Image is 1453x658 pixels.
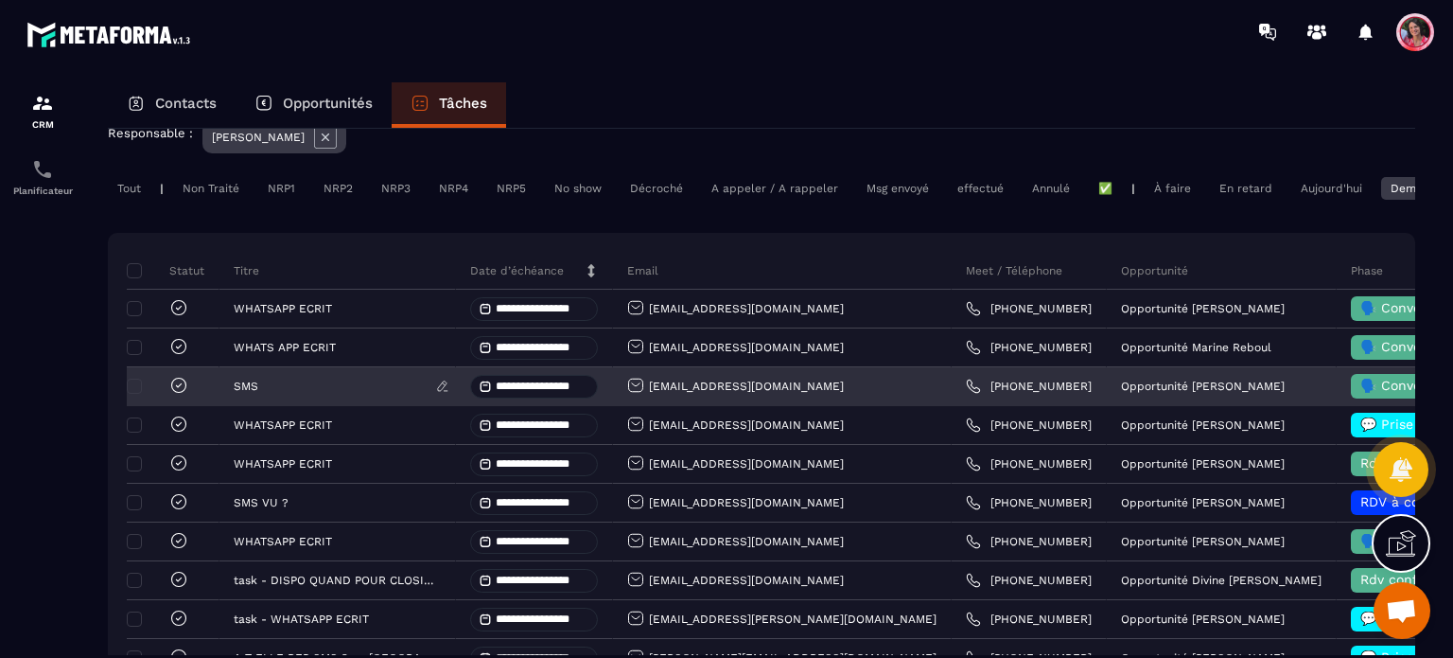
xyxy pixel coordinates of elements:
[1374,582,1430,639] div: Ouvrir le chat
[439,95,487,112] p: Tâches
[966,456,1092,471] a: [PHONE_NUMBER]
[966,263,1062,278] p: Meet / Téléphone
[1121,302,1285,315] p: Opportunité [PERSON_NAME]
[1023,177,1079,200] div: Annulé
[627,263,658,278] p: Email
[5,119,80,130] p: CRM
[26,17,197,52] img: logo
[234,496,289,509] p: SMS VU ?
[1381,177,1442,200] div: Demain
[173,177,249,200] div: Non Traité
[966,495,1092,510] a: [PHONE_NUMBER]
[31,92,54,115] img: formation
[31,158,54,181] img: scheduler
[948,177,1013,200] div: effectué
[966,612,1092,627] a: [PHONE_NUMBER]
[234,574,436,587] p: task - DISPO QUAND POUR CLOSING?
[1121,418,1285,432] p: Opportunité [PERSON_NAME]
[234,535,332,548] p: WHATSAPP ECRIT
[131,263,204,278] p: Statut
[234,263,259,278] p: Titre
[1121,535,1285,548] p: Opportunité [PERSON_NAME]
[372,177,420,200] div: NRP3
[966,573,1092,588] a: [PHONE_NUMBER]
[314,177,362,200] div: NRP2
[1121,263,1188,278] p: Opportunité
[966,340,1092,355] a: [PHONE_NUMBER]
[283,95,373,112] p: Opportunités
[966,534,1092,549] a: [PHONE_NUMBER]
[470,263,564,278] p: Date d’échéance
[236,82,392,128] a: Opportunités
[1089,177,1122,200] div: ✅
[1121,613,1285,626] p: Opportunité [PERSON_NAME]
[966,418,1092,433] a: [PHONE_NUMBER]
[234,380,258,393] p: SMS
[258,177,305,200] div: NRP1
[234,457,332,471] p: WHATSAPP ECRIT
[1145,177,1200,200] div: À faire
[966,379,1092,394] a: [PHONE_NUMBER]
[1121,380,1285,393] p: Opportunité [PERSON_NAME]
[108,126,193,140] p: Responsable :
[1121,457,1285,471] p: Opportunité [PERSON_NAME]
[234,418,332,432] p: WHATSAPP ECRIT
[108,82,236,128] a: Contacts
[108,177,150,200] div: Tout
[621,177,692,200] div: Décroché
[392,82,506,128] a: Tâches
[966,301,1092,316] a: [PHONE_NUMBER]
[1351,263,1383,278] p: Phase
[487,177,535,200] div: NRP5
[702,177,848,200] div: A appeler / A rappeler
[5,78,80,144] a: formationformationCRM
[5,144,80,210] a: schedulerschedulerPlanificateur
[857,177,938,200] div: Msg envoyé
[545,177,611,200] div: No show
[234,341,336,354] p: WHATS APP ECRIT
[1210,177,1282,200] div: En retard
[1131,182,1135,195] p: |
[1121,574,1322,587] p: Opportunité Divine [PERSON_NAME]
[1121,496,1285,509] p: Opportunité [PERSON_NAME]
[212,131,305,144] p: [PERSON_NAME]
[5,186,80,196] p: Planificateur
[234,302,332,315] p: WHATSAPP ECRIT
[155,95,217,112] p: Contacts
[160,182,164,195] p: |
[429,177,478,200] div: NRP4
[234,613,369,626] p: task - WHATSAPP ECRIT
[1291,177,1372,200] div: Aujourd'hui
[1121,341,1271,354] p: Opportunité Marine Reboul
